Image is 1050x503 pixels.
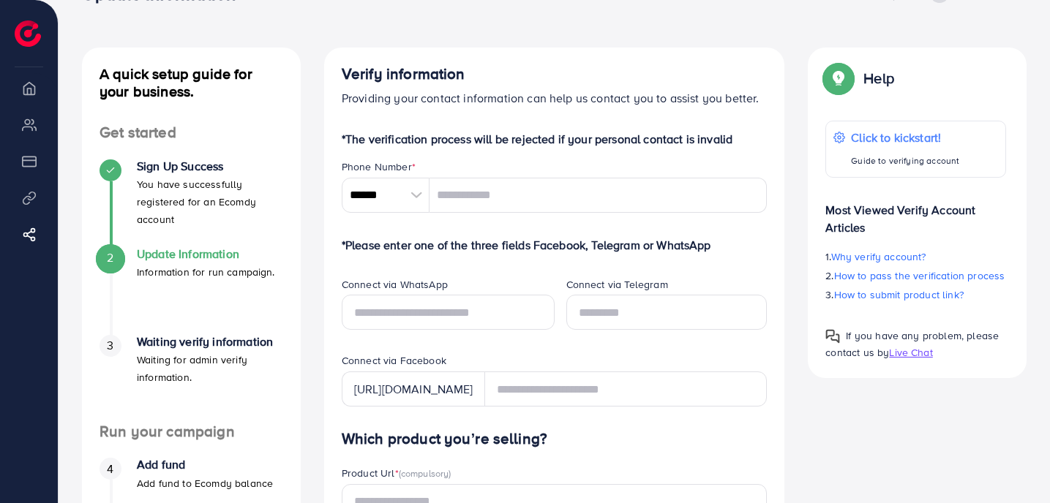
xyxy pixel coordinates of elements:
img: logo [15,20,41,47]
p: 1. [825,248,1006,265]
label: Connect via WhatsApp [342,277,448,292]
h4: Get started [82,124,301,142]
p: Most Viewed Verify Account Articles [825,189,1006,236]
span: (compulsory) [399,466,451,480]
p: Information for run campaign. [137,263,275,281]
h4: Waiting verify information [137,335,283,349]
span: 4 [107,461,113,477]
label: Product Url [342,466,451,480]
p: Waiting for admin verify information. [137,351,283,386]
label: Phone Number [342,159,416,174]
p: 2. [825,267,1006,284]
div: [URL][DOMAIN_NAME] [342,371,485,406]
h4: Verify information [342,65,768,83]
p: Providing your contact information can help us contact you to assist you better. [342,89,768,107]
label: Connect via Facebook [342,353,446,368]
h4: Run your campaign [82,423,301,441]
p: Guide to verifying account [851,152,959,170]
p: Click to kickstart! [851,129,959,146]
label: Connect via Telegram [566,277,668,292]
p: *The verification process will be rejected if your personal contact is invalid [342,130,768,148]
h4: Add fund [137,458,273,472]
span: How to pass the verification process [834,268,1005,283]
li: Waiting verify information [82,335,301,423]
h4: A quick setup guide for your business. [82,65,301,100]
p: *Please enter one of the three fields Facebook, Telegram or WhatsApp [342,236,768,254]
span: Why verify account? [831,249,926,264]
img: Popup guide [825,329,840,344]
p: You have successfully registered for an Ecomdy account [137,175,283,228]
span: How to submit product link? [834,287,964,302]
li: Sign Up Success [82,159,301,247]
li: Update Information [82,247,301,335]
span: If you have any problem, please contact us by [825,328,999,360]
p: 3. [825,286,1006,303]
h4: Which product you’re selling? [342,430,768,448]
p: Help [863,69,894,87]
span: 2 [107,249,113,266]
img: Popup guide [825,65,852,91]
p: Add fund to Ecomdy balance [137,474,273,492]
iframe: Chat [988,437,1039,492]
h4: Update Information [137,247,275,261]
h4: Sign Up Success [137,159,283,173]
span: 3 [107,337,113,354]
span: Live Chat [889,345,932,360]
